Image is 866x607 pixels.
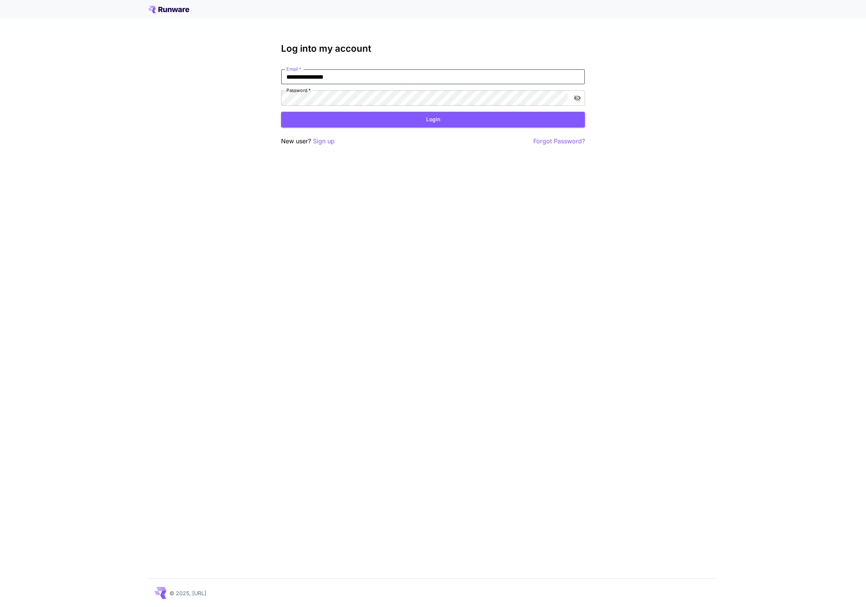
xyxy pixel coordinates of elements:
[570,91,584,105] button: toggle password visibility
[313,136,335,146] button: Sign up
[169,589,206,597] p: © 2025, [URL]
[281,112,585,127] button: Login
[533,136,585,146] button: Forgot Password?
[286,87,311,94] label: Password
[286,66,301,72] label: Email
[281,43,585,54] h3: Log into my account
[281,136,335,146] p: New user?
